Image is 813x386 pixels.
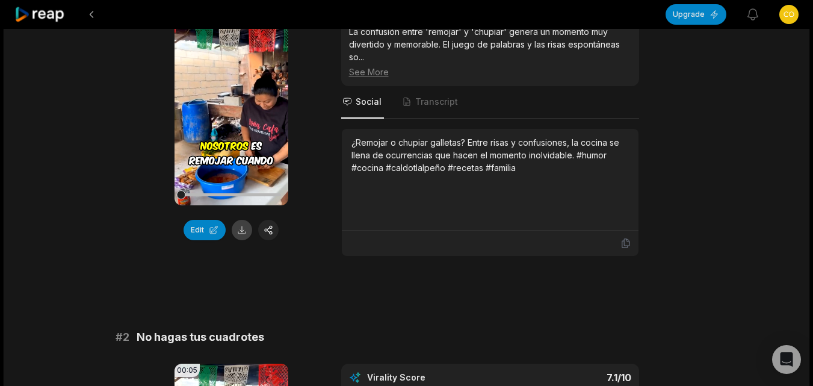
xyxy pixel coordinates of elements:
div: See More [349,66,631,78]
span: # 2 [116,329,129,346]
div: Virality Score [367,372,496,384]
video: Your browser does not support mp4 format. [175,3,288,205]
div: La confusión entre 'remojar' y 'chupiar' genera un momento muy divertido y memorable. El juego de... [349,25,631,78]
span: Social [356,96,382,108]
span: No hagas tus cuadrotes [137,329,264,346]
div: 7.1 /10 [502,372,631,384]
button: Upgrade [666,4,726,25]
span: Transcript [415,96,458,108]
button: Edit [184,220,226,240]
div: ¿Remojar o chupiar galletas? Entre risas y confusiones, la cocina se llena de ocurrencias que hac... [351,136,629,174]
nav: Tabs [341,86,639,119]
div: Open Intercom Messenger [772,345,801,374]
